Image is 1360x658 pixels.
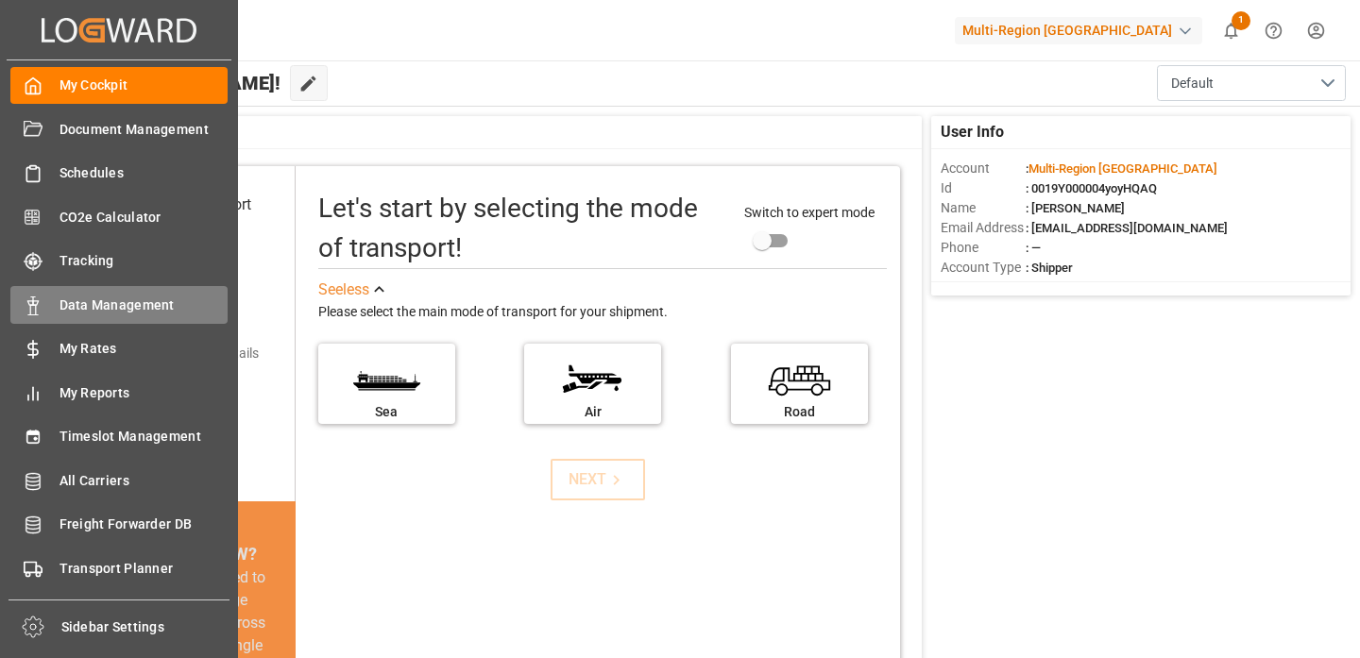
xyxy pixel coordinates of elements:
div: Let's start by selecting the mode of transport! [318,189,726,268]
a: All Carriers [10,462,228,498]
span: Schedules [59,163,229,183]
span: : [1026,161,1217,176]
span: : 0019Y000004yoyHQAQ [1026,181,1157,195]
span: Tracking [59,251,229,271]
span: Default [1171,74,1214,93]
div: Sea [328,402,446,422]
button: open menu [1157,65,1346,101]
span: CO2e Calculator [59,208,229,228]
a: Document Management [10,110,228,147]
span: Sidebar Settings [61,617,230,637]
span: Account [941,159,1026,178]
a: Timeslot Management V2 [10,594,228,631]
div: Road [740,402,858,422]
span: Freight Forwarder DB [59,515,229,534]
span: : Shipper [1026,261,1073,275]
span: Id [941,178,1026,198]
span: User Info [941,121,1004,143]
span: Hello [PERSON_NAME]! [77,65,280,101]
a: My Rates [10,330,228,367]
span: My Rates [59,339,229,359]
div: Please select the main mode of transport for your shipment. [318,301,888,324]
span: Account Type [941,258,1026,278]
a: CO2e Calculator [10,198,228,235]
a: Tracking [10,243,228,279]
div: NEXT [569,468,626,491]
span: Phone [941,238,1026,258]
span: Document Management [59,120,229,140]
span: Name [941,198,1026,218]
a: Transport Planner [10,549,228,586]
div: Multi-Region [GEOGRAPHIC_DATA] [955,17,1202,44]
a: My Reports [10,374,228,411]
span: My Cockpit [59,76,229,95]
span: Multi-Region [GEOGRAPHIC_DATA] [1028,161,1217,176]
a: Timeslot Management [10,418,228,455]
a: My Cockpit [10,67,228,104]
span: : — [1026,241,1041,255]
a: Freight Forwarder DB [10,506,228,543]
div: See less [318,278,369,301]
a: Schedules [10,155,228,192]
span: Timeslot Management [59,427,229,447]
a: Data Management [10,286,228,323]
span: All Carriers [59,471,229,491]
button: Multi-Region [GEOGRAPHIC_DATA] [955,12,1210,48]
span: 1 [1232,11,1250,30]
span: Transport Planner [59,559,229,579]
span: Data Management [59,295,229,315]
div: Air [534,402,652,422]
span: : [PERSON_NAME] [1026,201,1125,215]
span: Switch to expert mode [744,205,875,220]
button: Help Center [1252,9,1295,52]
span: Email Address [941,218,1026,238]
span: My Reports [59,383,229,403]
button: show 1 new notifications [1210,9,1252,52]
span: : [EMAIL_ADDRESS][DOMAIN_NAME] [1026,221,1228,235]
button: NEXT [551,459,645,500]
